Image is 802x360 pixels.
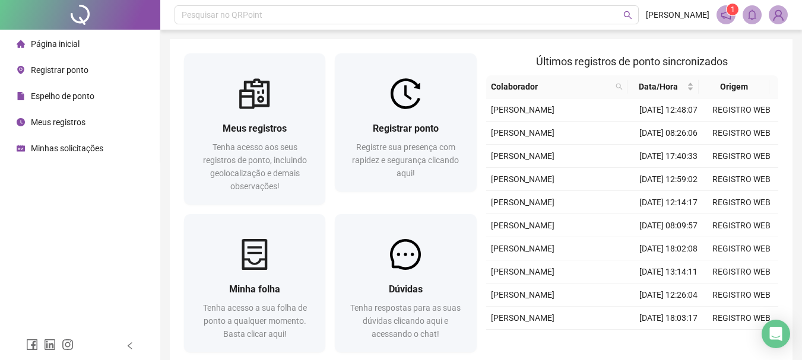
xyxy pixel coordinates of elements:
td: [DATE] 12:48:07 [632,98,705,122]
td: REGISTRO WEB [705,330,778,353]
sup: 1 [727,4,738,15]
span: notification [721,9,731,20]
td: [DATE] 13:14:11 [632,260,705,283]
span: [PERSON_NAME] [491,290,554,300]
span: schedule [17,144,25,152]
span: Tenha respostas para as suas dúvidas clicando aqui e acessando o chat! [350,303,461,339]
td: REGISTRO WEB [705,145,778,168]
a: Minha folhaTenha acesso a sua folha de ponto a qualquer momento. Basta clicar aqui! [184,214,325,352]
td: REGISTRO WEB [705,191,778,214]
td: [DATE] 08:09:57 [632,214,705,237]
span: search [616,83,623,90]
span: [PERSON_NAME] [491,267,554,276]
span: [PERSON_NAME] [491,151,554,161]
span: Tenha acesso a sua folha de ponto a qualquer momento. Basta clicar aqui! [203,303,307,339]
span: facebook [26,339,38,351]
span: clock-circle [17,118,25,126]
td: REGISTRO WEB [705,283,778,307]
td: [DATE] 12:26:04 [632,283,705,307]
span: Página inicial [31,39,80,49]
span: search [613,78,625,95]
span: Últimos registros de ponto sincronizados [536,55,728,68]
span: Espelho de ponto [31,91,94,101]
span: Meus registros [31,117,85,127]
span: Registrar ponto [31,65,88,75]
td: REGISTRO WEB [705,168,778,191]
span: [PERSON_NAME] [491,244,554,253]
span: bell [747,9,757,20]
div: Open Intercom Messenger [762,320,790,348]
span: [PERSON_NAME] [491,197,554,207]
span: [PERSON_NAME] [491,313,554,323]
span: Colaborador [491,80,611,93]
span: Minha folha [229,283,280,295]
td: [DATE] 18:02:08 [632,237,705,260]
th: Data/Hora [627,75,698,98]
a: DúvidasTenha respostas para as suas dúvidas clicando aqui e acessando o chat! [335,214,476,352]
span: [PERSON_NAME] [491,221,554,230]
span: left [126,342,134,350]
span: Registrar ponto [373,123,439,134]
th: Origem [699,75,769,98]
span: Dúvidas [389,283,423,295]
td: REGISTRO WEB [705,260,778,283]
a: Registrar pontoRegistre sua presença com rapidez e segurança clicando aqui! [335,53,476,192]
td: REGISTRO WEB [705,214,778,237]
td: REGISTRO WEB [705,237,778,260]
td: [DATE] 12:59:02 [632,168,705,191]
span: file [17,92,25,100]
span: instagram [62,339,74,351]
span: Data/Hora [632,80,684,93]
span: [PERSON_NAME] [646,8,709,21]
td: REGISTRO WEB [705,307,778,330]
td: [DATE] 12:14:17 [632,191,705,214]
span: search [623,11,632,20]
span: environment [17,66,25,74]
span: Minhas solicitações [31,144,103,153]
td: [DATE] 08:26:06 [632,122,705,145]
td: [DATE] 13:21:42 [632,330,705,353]
span: Meus registros [223,123,287,134]
span: [PERSON_NAME] [491,105,554,114]
span: home [17,40,25,48]
a: Meus registrosTenha acesso aos seus registros de ponto, incluindo geolocalização e demais observa... [184,53,325,205]
td: REGISTRO WEB [705,122,778,145]
span: 1 [731,5,735,14]
td: [DATE] 17:40:33 [632,145,705,168]
span: linkedin [44,339,56,351]
img: 89835 [769,6,787,24]
td: [DATE] 18:03:17 [632,307,705,330]
td: REGISTRO WEB [705,98,778,122]
span: Registre sua presença com rapidez e segurança clicando aqui! [352,142,459,178]
span: [PERSON_NAME] [491,174,554,184]
span: [PERSON_NAME] [491,128,554,138]
span: Tenha acesso aos seus registros de ponto, incluindo geolocalização e demais observações! [203,142,307,191]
